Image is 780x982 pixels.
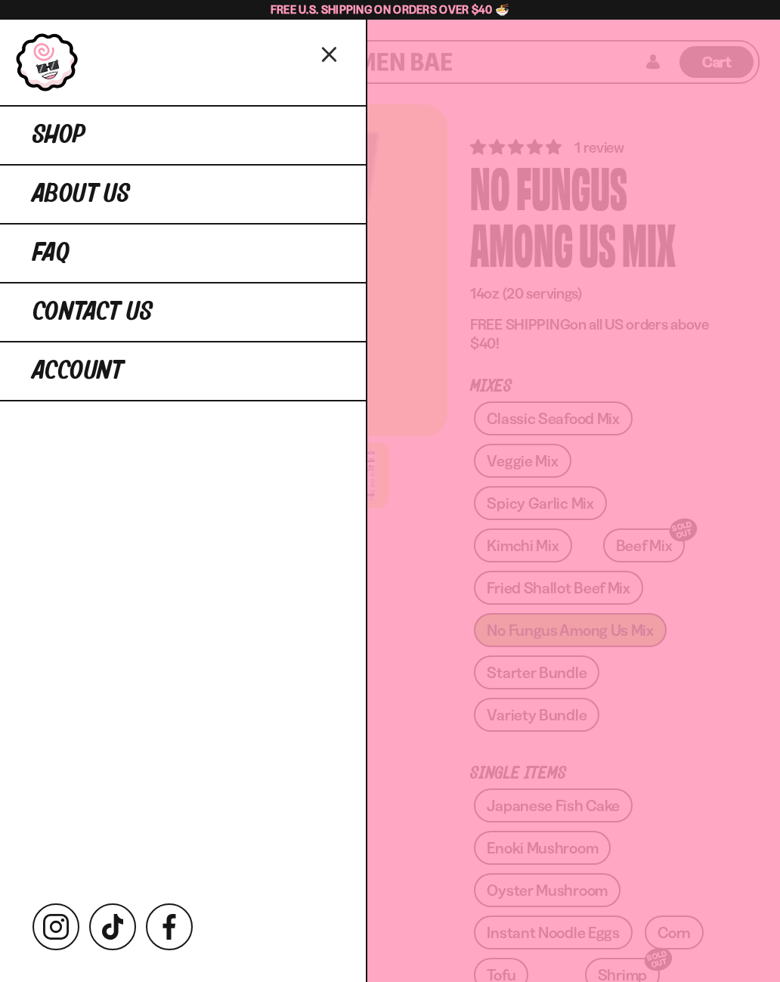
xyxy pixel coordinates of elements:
span: Free U.S. Shipping on Orders over $40 🍜 [271,2,510,17]
span: About Us [32,181,130,208]
span: Account [32,358,123,385]
span: Contact Us [32,299,153,326]
button: Close menu [317,40,343,67]
span: Shop [32,122,85,149]
span: FAQ [32,240,70,267]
